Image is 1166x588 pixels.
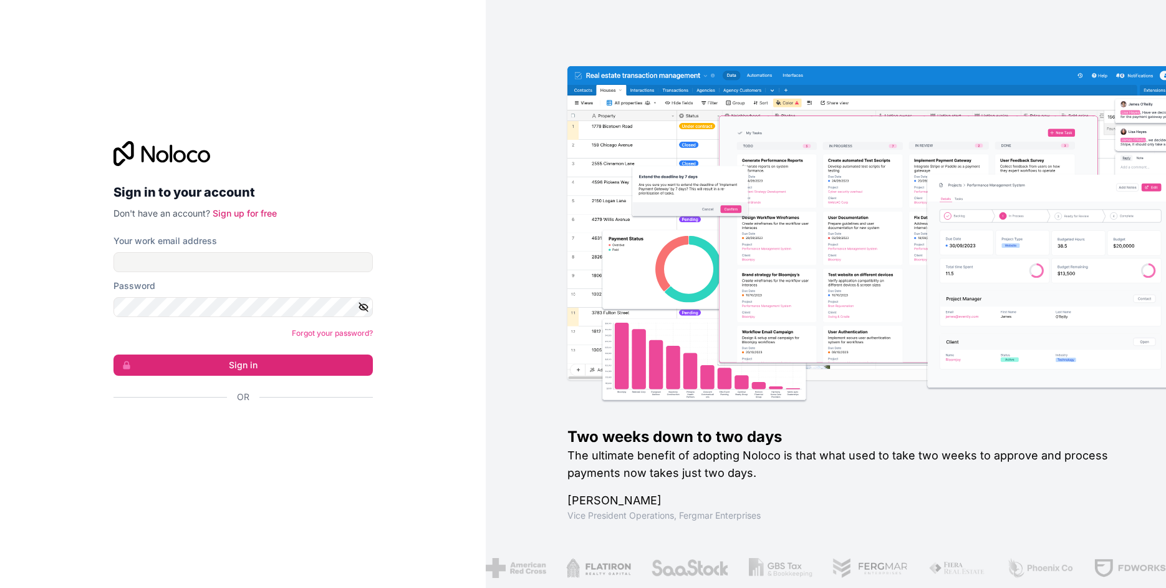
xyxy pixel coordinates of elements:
[237,391,249,403] span: Or
[749,558,812,578] img: /assets/gbstax-C-GtDUiK.png
[113,235,217,247] label: Your work email address
[486,558,546,578] img: /assets/american-red-cross-BAupjrZR.png
[113,252,373,272] input: Email address
[566,558,631,578] img: /assets/flatiron-C8eUkumj.png
[651,558,730,578] img: /assets/saastock-C6Zbiodz.png
[213,208,277,218] a: Sign up for free
[107,417,369,444] iframe: Sign in with Google Button
[567,427,1126,447] h1: Two weeks down to two days
[113,417,363,444] div: Sign in with Google. Opens in new tab
[113,181,373,203] h2: Sign in to your account
[113,297,373,317] input: Password
[292,328,373,338] a: Forgot your password?
[113,355,373,376] button: Sign in
[567,509,1126,522] h1: Vice President Operations , Fergmar Enterprises
[567,492,1126,509] h1: [PERSON_NAME]
[1006,558,1074,578] img: /assets/phoenix-BREaitsQ.png
[832,558,908,578] img: /assets/fergmar-CudnrXN5.png
[113,208,210,218] span: Don't have an account?
[567,447,1126,482] h2: The ultimate benefit of adopting Noloco is that what used to take two weeks to approve and proces...
[113,280,155,292] label: Password
[928,558,987,578] img: /assets/fiera-fwj2N5v4.png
